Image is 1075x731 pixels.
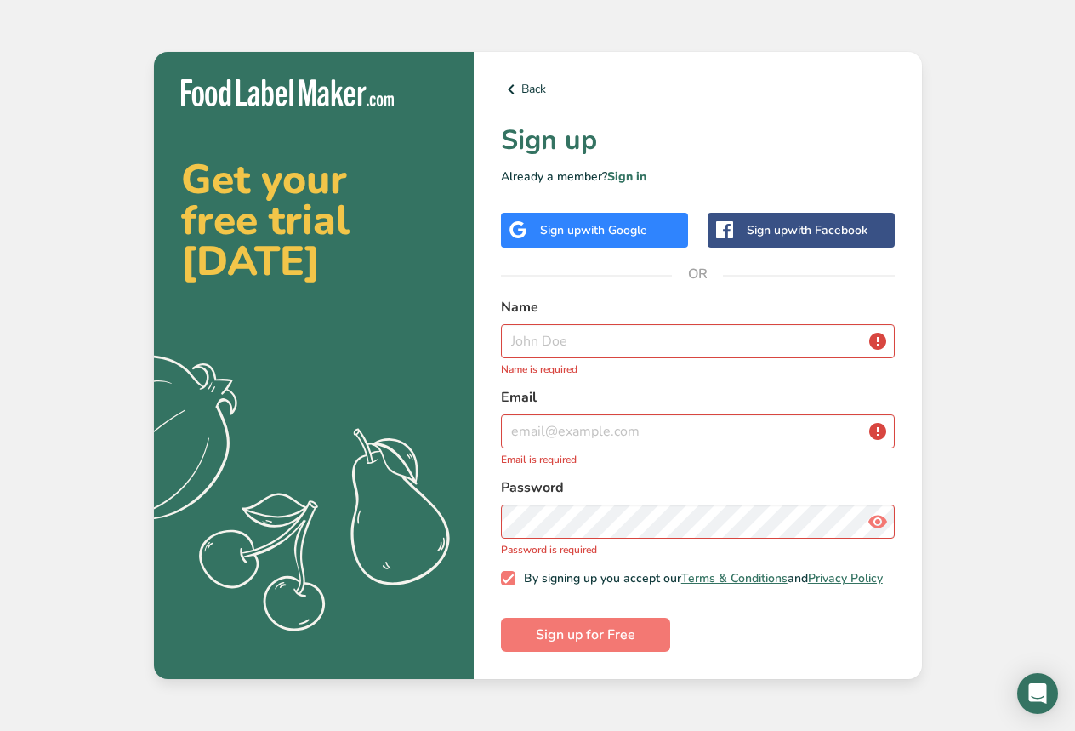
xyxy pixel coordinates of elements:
[581,222,647,238] span: with Google
[501,387,895,408] label: Email
[501,120,895,161] h1: Sign up
[540,221,647,239] div: Sign up
[501,297,895,317] label: Name
[747,221,867,239] div: Sign up
[181,159,446,282] h2: Get your free trial [DATE]
[515,571,883,586] span: By signing up you accept our and
[808,570,883,586] a: Privacy Policy
[501,542,895,557] p: Password is required
[788,222,867,238] span: with Facebook
[501,618,670,652] button: Sign up for Free
[501,324,895,358] input: John Doe
[681,570,788,586] a: Terms & Conditions
[501,414,895,448] input: email@example.com
[501,79,895,100] a: Back
[501,477,895,498] label: Password
[536,625,635,645] span: Sign up for Free
[607,168,646,185] a: Sign in
[501,168,895,186] p: Already a member?
[181,79,394,107] img: Food Label Maker
[672,248,723,300] span: OR
[501,452,895,467] p: Email is required
[1017,673,1058,714] div: Open Intercom Messenger
[501,362,895,377] p: Name is required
